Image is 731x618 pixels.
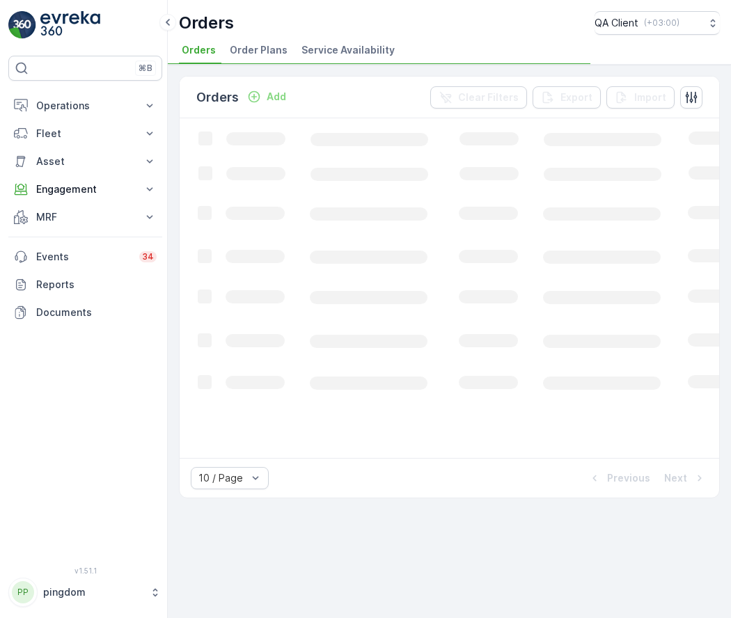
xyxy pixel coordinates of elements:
[533,86,601,109] button: Export
[8,566,162,575] span: v 1.51.1
[36,306,157,319] p: Documents
[36,127,134,141] p: Fleet
[8,120,162,148] button: Fleet
[8,203,162,231] button: MRF
[36,250,131,264] p: Events
[242,88,292,105] button: Add
[8,578,162,607] button: PPpingdom
[8,175,162,203] button: Engagement
[607,471,650,485] p: Previous
[458,90,519,104] p: Clear Filters
[430,86,527,109] button: Clear Filters
[634,90,666,104] p: Import
[644,17,679,29] p: ( +03:00 )
[36,182,134,196] p: Engagement
[8,92,162,120] button: Operations
[36,154,134,168] p: Asset
[301,43,395,57] span: Service Availability
[8,11,36,39] img: logo
[182,43,216,57] span: Orders
[595,11,720,35] button: QA Client(+03:00)
[230,43,288,57] span: Order Plans
[267,90,286,104] p: Add
[8,299,162,326] a: Documents
[40,11,100,39] img: logo_light-DOdMpM7g.png
[663,470,708,486] button: Next
[8,243,162,271] a: Events34
[142,251,154,262] p: 34
[8,271,162,299] a: Reports
[586,470,652,486] button: Previous
[179,12,234,34] p: Orders
[595,16,638,30] p: QA Client
[36,278,157,292] p: Reports
[12,581,34,603] div: PP
[560,90,592,104] p: Export
[139,63,152,74] p: ⌘B
[606,86,675,109] button: Import
[196,88,239,107] p: Orders
[8,148,162,175] button: Asset
[36,210,134,224] p: MRF
[664,471,687,485] p: Next
[36,99,134,113] p: Operations
[43,585,143,599] p: pingdom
